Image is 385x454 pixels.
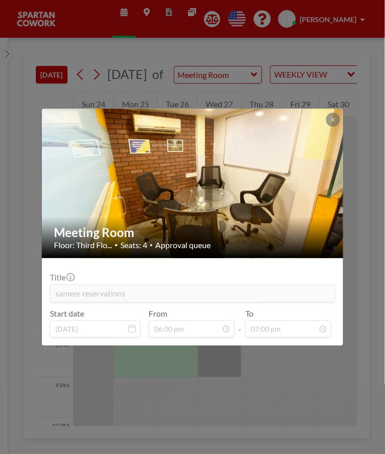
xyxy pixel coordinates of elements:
[150,242,153,248] span: •
[120,240,147,250] span: Seats: 4
[50,309,84,319] label: Start date
[114,241,118,249] span: •
[155,240,211,250] span: Approval queue
[149,309,167,319] label: From
[238,312,241,334] span: -
[50,285,335,302] input: (No title)
[54,240,112,250] span: Floor: Third Flo...
[42,70,344,296] img: 537.jpg
[50,272,74,282] label: Title
[245,309,253,319] label: To
[54,225,332,240] h2: Meeting Room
